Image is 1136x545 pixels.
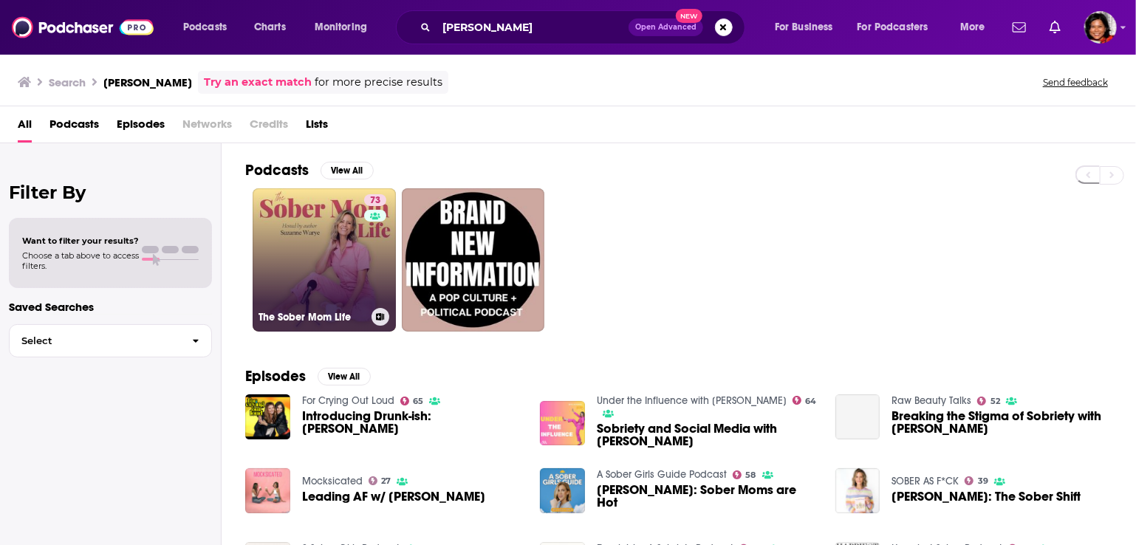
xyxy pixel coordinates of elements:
[746,472,756,479] span: 58
[369,476,391,485] a: 27
[733,470,756,479] a: 58
[381,478,391,484] span: 27
[254,17,286,38] span: Charts
[22,250,139,271] span: Choose a tab above to access filters.
[892,410,1112,435] span: Breaking the Stigma of Sobriety with [PERSON_NAME]
[892,490,1081,503] span: [PERSON_NAME]: The Sober Shift
[259,311,366,323] h3: The Sober Mom Life
[960,17,985,38] span: More
[950,16,1004,39] button: open menu
[302,410,523,435] span: Introducing Drunk-ish: [PERSON_NAME]
[892,475,959,487] a: SOBER AS F*CK
[413,398,423,405] span: 65
[321,162,374,179] button: View All
[597,422,818,448] span: Sobriety and Social Media with [PERSON_NAME]
[302,475,363,487] a: Mocksicated
[304,16,386,39] button: open menu
[183,17,227,38] span: Podcasts
[245,161,309,179] h2: Podcasts
[49,75,86,89] h3: Search
[437,16,629,39] input: Search podcasts, credits, & more...
[306,112,328,143] a: Lists
[302,490,485,503] a: Leading AF w/ Suzanne Warye
[245,394,290,439] img: Introducing Drunk-ish: Suzanne Warye
[1084,11,1117,44] span: Logged in as terelynbc
[1084,11,1117,44] img: User Profile
[244,16,295,39] a: Charts
[990,398,1000,405] span: 52
[9,300,212,314] p: Saved Searches
[540,401,585,446] img: Sobriety and Social Media with Suzanne Warye
[250,112,288,143] span: Credits
[597,468,727,481] a: A Sober Girls Guide Podcast
[806,398,817,405] span: 64
[892,490,1081,503] a: Suzanne Warye: The Sober Shift
[965,476,988,485] a: 39
[835,468,880,513] img: Suzanne Warye: The Sober Shift
[245,468,290,513] img: Leading AF w/ Suzanne Warye
[1039,76,1112,89] button: Send feedback
[9,324,212,357] button: Select
[597,484,818,509] a: Suzanne Warye: Sober Moms are Hot
[775,17,833,38] span: For Business
[1084,11,1117,44] button: Show profile menu
[858,17,928,38] span: For Podcasters
[253,188,396,332] a: 73The Sober Mom Life
[318,368,371,385] button: View All
[364,194,386,206] a: 73
[182,112,232,143] span: Networks
[22,236,139,246] span: Want to filter your results?
[245,367,306,385] h2: Episodes
[9,182,212,203] h2: Filter By
[173,16,246,39] button: open menu
[676,9,702,23] span: New
[315,74,442,91] span: for more precise results
[103,75,192,89] h3: [PERSON_NAME]
[540,468,585,513] img: Suzanne Warye: Sober Moms are Hot
[597,422,818,448] a: Sobriety and Social Media with Suzanne Warye
[245,367,371,385] a: EpisodesView All
[793,396,817,405] a: 64
[49,112,99,143] a: Podcasts
[117,112,165,143] a: Episodes
[302,394,394,407] a: For Crying Out Loud
[597,394,787,407] a: Under the Influence with Jo Piazza
[629,18,703,36] button: Open AdvancedNew
[10,336,180,346] span: Select
[978,478,988,484] span: 39
[204,74,312,91] a: Try an exact match
[315,17,367,38] span: Monitoring
[245,161,374,179] a: PodcastsView All
[18,112,32,143] a: All
[410,10,759,44] div: Search podcasts, credits, & more...
[400,397,424,405] a: 65
[1007,15,1032,40] a: Show notifications dropdown
[302,410,523,435] a: Introducing Drunk-ish: Suzanne Warye
[848,16,950,39] button: open menu
[892,394,971,407] a: Raw Beauty Talks
[764,16,852,39] button: open menu
[370,193,380,208] span: 73
[1044,15,1067,40] a: Show notifications dropdown
[302,490,485,503] span: Leading AF w/ [PERSON_NAME]
[635,24,697,31] span: Open Advanced
[12,13,154,41] img: Podchaser - Follow, Share and Rate Podcasts
[597,484,818,509] span: [PERSON_NAME]: Sober Moms are Hot
[892,410,1112,435] a: Breaking the Stigma of Sobriety with Suzanne Warye
[977,397,1000,405] a: 52
[835,394,880,439] a: Breaking the Stigma of Sobriety with Suzanne Warye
